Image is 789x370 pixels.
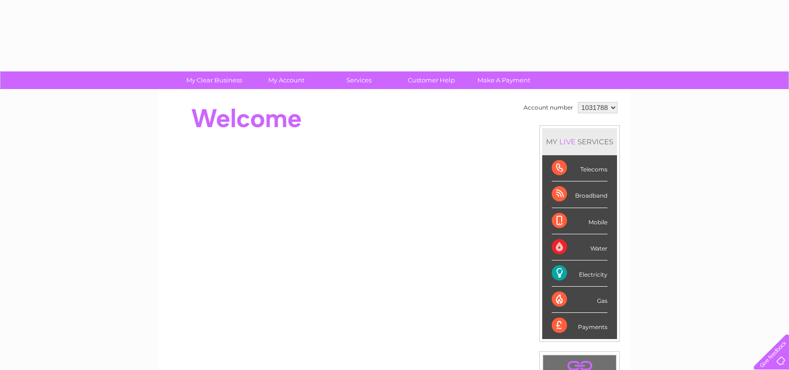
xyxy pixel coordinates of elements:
div: Electricity [552,260,607,287]
div: Water [552,234,607,260]
td: Account number [521,100,576,116]
div: Telecoms [552,155,607,181]
div: MY SERVICES [542,128,617,155]
a: Services [320,71,398,89]
a: Make A Payment [465,71,543,89]
div: Payments [552,313,607,339]
div: LIVE [557,137,577,146]
a: Customer Help [392,71,471,89]
div: Gas [552,287,607,313]
div: Broadband [552,181,607,208]
a: My Account [247,71,326,89]
div: Mobile [552,208,607,234]
a: My Clear Business [175,71,253,89]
